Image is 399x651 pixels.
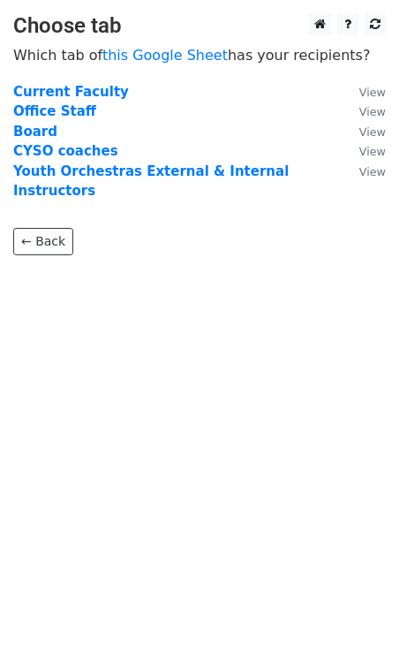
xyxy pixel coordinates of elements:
a: View [342,84,386,100]
a: ← Back [13,228,73,255]
a: View [342,124,386,140]
h3: Choose tab [13,13,386,39]
a: this Google Sheet [102,47,228,64]
small: View [359,165,386,178]
a: View [342,103,386,119]
a: Board [13,124,57,140]
a: Current Faculty [13,84,129,100]
a: CYSO coaches [13,143,118,159]
p: Which tab of has your recipients? [13,46,386,64]
a: Office Staff [13,103,96,119]
a: Youth Orchestras External & Internal Instructors [13,163,289,200]
small: View [359,145,386,158]
small: View [359,125,386,139]
small: View [359,105,386,118]
a: View [342,163,386,179]
small: View [359,86,386,99]
a: View [342,143,386,159]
